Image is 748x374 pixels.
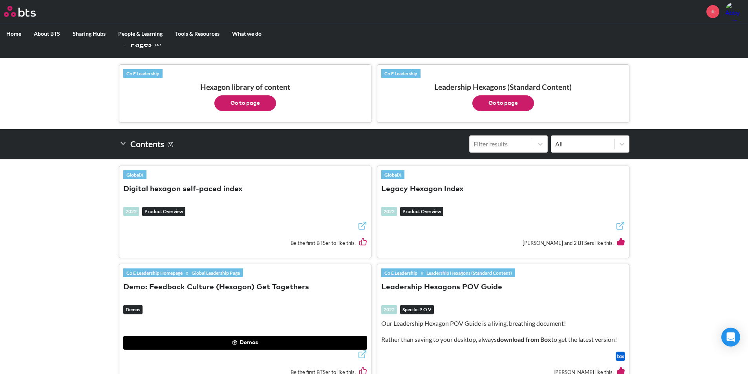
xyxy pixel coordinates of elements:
[472,95,534,111] button: Go to page
[381,319,625,328] p: Our Leadership Hexagon POV Guide is a living, breathing document!
[381,170,404,179] a: GlobalX
[381,305,397,314] div: 2022
[497,336,551,343] strong: download from Box
[721,328,740,347] div: Open Intercom Messenger
[123,336,367,350] button: Demos
[381,282,502,293] button: Leadership Hexagons POV Guide
[616,352,625,361] a: Download file from Box
[214,95,276,111] button: Go to page
[555,140,611,148] div: All
[616,352,625,361] img: Box logo
[725,2,744,21] a: Profile
[167,139,174,150] small: ( 9 )
[123,232,367,254] div: Be the first BTSer to like this.
[123,207,139,216] div: 2022
[381,69,421,78] a: Co E Leadership
[400,207,443,216] em: Product Overview
[123,184,243,195] button: Digital hexagon self-paced index
[123,282,309,293] button: Demo: Feedback Culture (Hexagon) Get Togethers
[4,6,36,17] img: BTS Logo
[169,24,226,44] label: Tools & Resources
[188,268,243,277] a: Global Leadership Page
[381,207,397,216] div: 2022
[123,82,367,111] h3: Hexagon library of content
[381,82,625,111] h3: Leadership Hexagons (Standard Content)
[423,268,515,277] a: Leadership Hexagons (Standard Content)
[381,232,625,254] div: [PERSON_NAME] and 2 BTSers like this.
[142,207,185,216] em: Product Overview
[381,268,515,277] div: »
[123,305,143,314] em: Demos
[358,221,367,232] a: External link
[381,268,421,277] a: Co E Leadership
[66,24,112,44] label: Sharing Hubs
[706,5,719,18] a: +
[725,2,744,21] img: Abby Terry
[226,24,268,44] label: What we do
[123,170,146,179] a: GlobalX
[123,268,186,277] a: Co E Leadership Homepage
[381,184,464,195] button: Legacy Hexagon Index
[119,135,174,153] h2: Contents
[616,221,625,232] a: External link
[123,69,163,78] a: Co E Leadership
[112,24,169,44] label: People & Learning
[474,140,529,148] div: Filter results
[400,305,434,314] em: Specific P O V
[123,268,243,277] div: »
[358,350,367,361] a: External link
[27,24,66,44] label: About BTS
[4,6,50,17] a: Go home
[381,335,625,344] p: Rather than saving to your desktop, always to get the latest version!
